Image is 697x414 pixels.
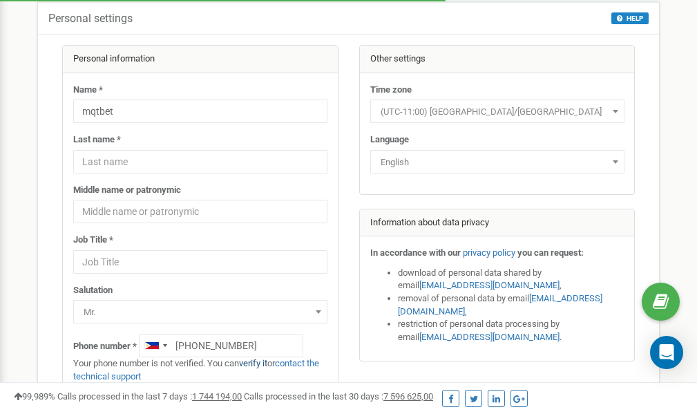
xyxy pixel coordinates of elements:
label: Middle name or patronymic [73,184,181,197]
span: English [375,153,620,172]
span: Calls processed in the last 30 days : [244,391,433,402]
strong: you can request: [517,247,584,258]
label: Job Title * [73,234,113,247]
span: (UTC-11:00) Pacific/Midway [375,102,620,122]
span: (UTC-11:00) Pacific/Midway [370,100,624,123]
div: Information about data privacy [360,209,635,237]
a: privacy policy [463,247,515,258]
input: Last name [73,150,327,173]
label: Phone number * [73,340,137,353]
label: Language [370,133,409,147]
label: Name * [73,84,103,97]
li: download of personal data shared by email , [398,267,624,292]
a: [EMAIL_ADDRESS][DOMAIN_NAME] [398,293,602,317]
u: 1 744 194,00 [192,391,242,402]
div: Open Intercom Messenger [650,336,683,369]
span: Mr. [78,303,323,322]
a: [EMAIL_ADDRESS][DOMAIN_NAME] [419,280,560,290]
u: 7 596 625,00 [383,391,433,402]
input: +1-800-555-55-55 [139,334,303,357]
label: Time zone [370,84,412,97]
input: Name [73,100,327,123]
span: Calls processed in the last 7 days : [57,391,242,402]
input: Job Title [73,250,327,274]
label: Last name * [73,133,121,147]
a: contact the technical support [73,358,319,382]
label: Salutation [73,284,113,297]
a: verify it [239,358,267,368]
div: Telephone country code [140,335,171,357]
span: Mr. [73,300,327,323]
li: restriction of personal data processing by email . [398,318,624,344]
p: Your phone number is not verified. You can or [73,357,327,383]
h5: Personal settings [48,12,133,25]
button: HELP [611,12,649,24]
li: removal of personal data by email , [398,292,624,318]
div: Personal information [63,46,338,73]
strong: In accordance with our [370,247,461,258]
input: Middle name or patronymic [73,200,327,223]
span: 99,989% [14,391,55,402]
div: Other settings [360,46,635,73]
a: [EMAIL_ADDRESS][DOMAIN_NAME] [419,332,560,342]
span: English [370,150,624,173]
